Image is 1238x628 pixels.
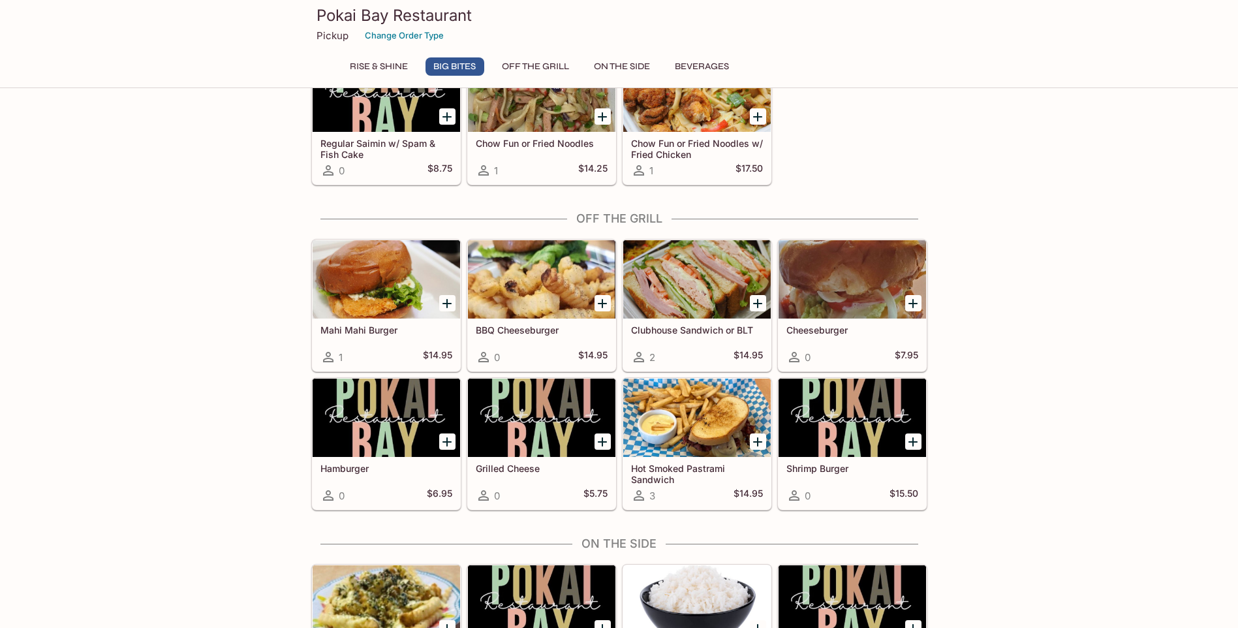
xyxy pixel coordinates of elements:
div: Mahi Mahi Burger [313,240,460,319]
button: Add Shrimp Burger [905,433,921,450]
div: Shrimp Burger [779,379,926,457]
h5: $5.75 [583,488,608,503]
div: BBQ Cheeseburger [468,240,615,319]
a: Grilled Cheese0$5.75 [467,378,616,510]
h5: $14.25 [578,163,608,178]
button: Add Chow Fun or Fried Noodles w/ Fried Chicken [750,108,766,125]
button: Change Order Type [359,25,450,46]
a: Chow Fun or Fried Noodles w/ Fried Chicken1$17.50 [623,53,771,185]
div: Grilled Cheese [468,379,615,457]
h5: Chow Fun or Fried Noodles w/ Fried Chicken [631,138,763,159]
h5: BBQ Cheeseburger [476,324,608,336]
button: Rise & Shine [343,57,415,76]
h5: $14.95 [734,349,763,365]
h5: Clubhouse Sandwich or BLT [631,324,763,336]
h5: $15.50 [890,488,918,503]
button: Add Hamburger [439,433,456,450]
h3: Pokai Bay Restaurant [317,5,922,25]
span: 1 [494,165,498,177]
button: Add Mahi Mahi Burger [439,295,456,311]
h5: Hot Smoked Pastrami Sandwich [631,463,763,484]
a: BBQ Cheeseburger0$14.95 [467,240,616,371]
a: Hamburger0$6.95 [312,378,461,510]
span: 0 [805,351,811,364]
a: Chow Fun or Fried Noodles1$14.25 [467,53,616,185]
h5: Mahi Mahi Burger [320,324,452,336]
div: Regular Saimin w/ Spam & Fish Cake [313,54,460,132]
h5: $14.95 [578,349,608,365]
span: 0 [339,490,345,502]
button: Add Clubhouse Sandwich or BLT [750,295,766,311]
a: Mahi Mahi Burger1$14.95 [312,240,461,371]
h5: Cheeseburger [786,324,918,336]
button: Beverages [668,57,736,76]
h5: $7.95 [895,349,918,365]
a: Hot Smoked Pastrami Sandwich3$14.95 [623,378,771,510]
button: Off The Grill [495,57,576,76]
button: Add Regular Saimin w/ Spam & Fish Cake [439,108,456,125]
button: Add Chow Fun or Fried Noodles [595,108,611,125]
p: Pickup [317,29,348,42]
span: 0 [805,490,811,502]
div: Hamburger [313,379,460,457]
h5: $8.75 [427,163,452,178]
div: Chow Fun or Fried Noodles [468,54,615,132]
h5: Chow Fun or Fried Noodles [476,138,608,149]
div: Clubhouse Sandwich or BLT [623,240,771,319]
span: 0 [494,490,500,502]
div: Hot Smoked Pastrami Sandwich [623,379,771,457]
a: Cheeseburger0$7.95 [778,240,927,371]
a: Regular Saimin w/ Spam & Fish Cake0$8.75 [312,53,461,185]
button: Add BBQ Cheeseburger [595,295,611,311]
div: Cheeseburger [779,240,926,319]
button: Big Bites [426,57,484,76]
button: On The Side [587,57,657,76]
h4: Off The Grill [311,212,927,226]
a: Shrimp Burger0$15.50 [778,378,927,510]
button: Add Cheeseburger [905,295,921,311]
h5: $6.95 [427,488,452,503]
h5: Grilled Cheese [476,463,608,474]
h4: On The Side [311,537,927,551]
span: 2 [649,351,655,364]
span: 0 [494,351,500,364]
div: Chow Fun or Fried Noodles w/ Fried Chicken [623,54,771,132]
button: Add Grilled Cheese [595,433,611,450]
h5: $14.95 [423,349,452,365]
span: 3 [649,490,655,502]
span: 1 [339,351,343,364]
button: Add Hot Smoked Pastrami Sandwich [750,433,766,450]
span: 1 [649,165,653,177]
h5: Shrimp Burger [786,463,918,474]
h5: $14.95 [734,488,763,503]
span: 0 [339,165,345,177]
h5: Regular Saimin w/ Spam & Fish Cake [320,138,452,159]
h5: Hamburger [320,463,452,474]
h5: $17.50 [735,163,763,178]
a: Clubhouse Sandwich or BLT2$14.95 [623,240,771,371]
